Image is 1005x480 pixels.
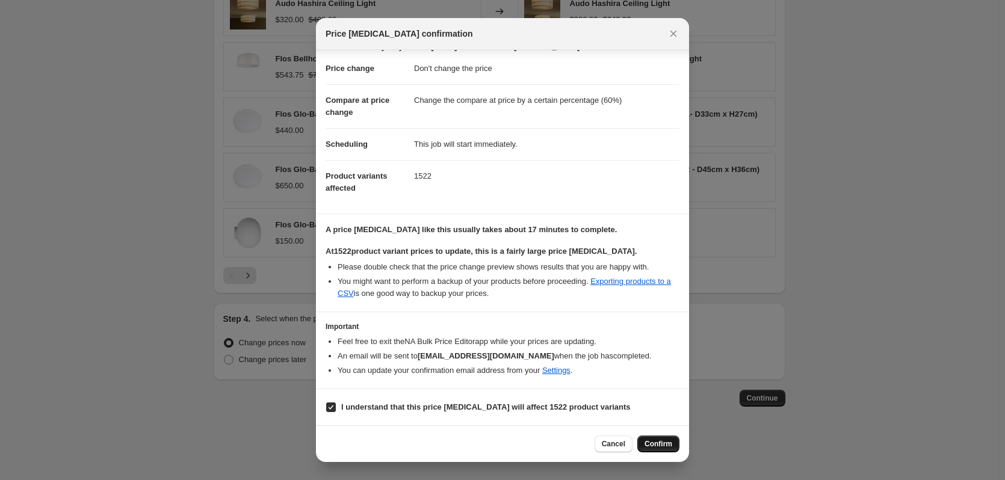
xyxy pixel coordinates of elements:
dd: This job will start immediately. [414,128,679,160]
li: Please double check that the price change preview shows results that you are happy with. [338,261,679,273]
span: Cancel [602,439,625,449]
button: Confirm [637,435,679,452]
li: Feel free to exit the NA Bulk Price Editor app while your prices are updating. [338,336,679,348]
span: Price [MEDICAL_DATA] confirmation [326,28,473,40]
span: Confirm [645,439,672,449]
li: You might want to perform a backup of your products before proceeding. is one good way to backup ... [338,275,679,300]
span: Product variants affected [326,171,388,192]
dd: Don't change the price [414,53,679,84]
b: A price [MEDICAL_DATA] like this usually takes about 17 minutes to complete. [326,225,617,234]
span: Compare at price change [326,96,389,117]
b: At 1522 product variant prices to update, this is a fairly large price [MEDICAL_DATA]. [326,247,637,256]
button: Cancel [595,435,632,452]
h3: Important [326,322,679,331]
dd: Change the compare at price by a certain percentage (60%) [414,84,679,116]
li: You can update your confirmation email address from your . [338,365,679,377]
li: An email will be sent to when the job has completed . [338,350,679,362]
b: I understand that this price [MEDICAL_DATA] will affect 1522 product variants [341,402,631,411]
a: Exporting products to a CSV [338,277,671,298]
span: Price change [326,64,374,73]
dd: 1522 [414,160,679,192]
button: Close [665,25,682,42]
span: Scheduling [326,140,368,149]
a: Settings [542,366,571,375]
b: [EMAIL_ADDRESS][DOMAIN_NAME] [418,351,554,360]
